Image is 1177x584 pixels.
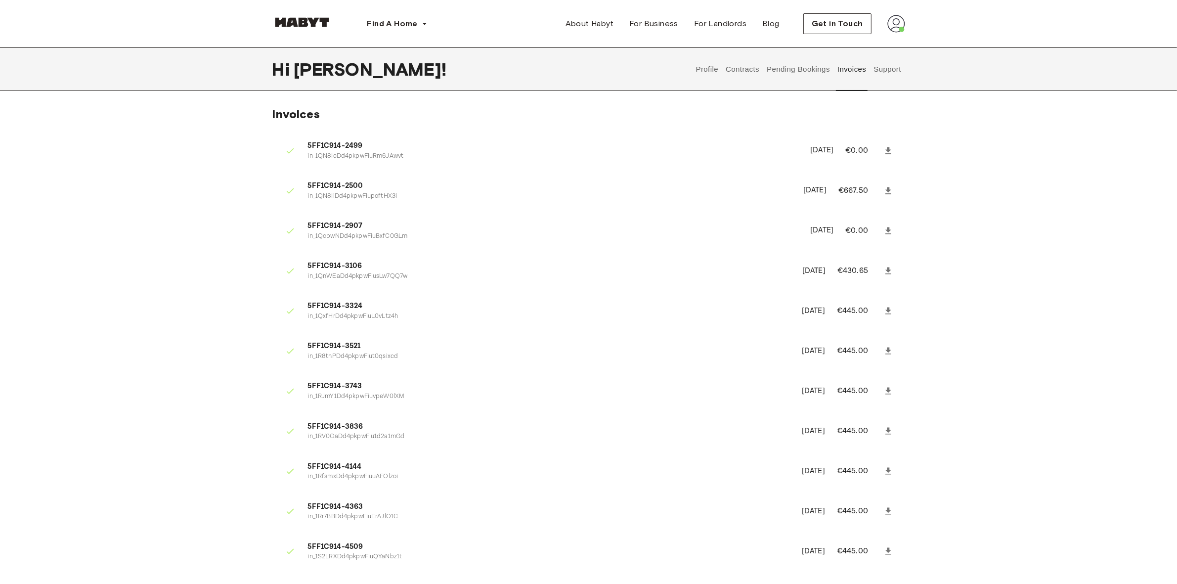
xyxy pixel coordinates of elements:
[810,225,833,236] p: [DATE]
[872,47,903,91] button: Support
[812,18,863,30] span: Get in Touch
[308,552,790,562] p: in_1S2LRXDd4pkpwFiuQYaNbz1t
[837,265,881,277] p: €430.65
[845,225,881,237] p: €0.00
[367,18,418,30] span: Find A Home
[272,17,332,27] img: Habyt
[308,232,799,241] p: in_1QcbwNDd4pkpwFiuBxfC0GLm
[294,59,446,80] span: [PERSON_NAME] !
[686,14,754,34] a: For Landlords
[802,426,825,437] p: [DATE]
[308,301,790,312] span: 5FF1C914-3324
[754,14,787,34] a: Blog
[810,145,833,156] p: [DATE]
[802,466,825,477] p: [DATE]
[836,47,867,91] button: Invoices
[762,18,780,30] span: Blog
[803,185,827,196] p: [DATE]
[308,541,790,553] span: 5FF1C914-4509
[838,185,881,197] p: €667.50
[308,432,790,442] p: in_1RV0CaDd4pkpwFiu1d2a1mGd
[308,381,790,392] span: 5FF1C914-3743
[837,425,881,437] p: €445.00
[887,15,905,33] img: avatar
[308,512,790,522] p: in_1Rr7BBDd4pkpwFiuErAJlO1C
[621,14,686,34] a: For Business
[308,152,799,161] p: in_1QN8IcDd4pkpwFiuRm6JAwvt
[308,421,790,433] span: 5FF1C914-3836
[272,107,320,121] span: Invoices
[837,385,881,397] p: €445.00
[837,345,881,357] p: €445.00
[308,261,791,272] span: 5FF1C914-3106
[308,272,791,281] p: in_1QnWEaDd4pkpwFiusLw7QQ7w
[308,192,792,201] p: in_1QN8IiDd4pkpwFiupoftHX3i
[308,312,790,321] p: in_1QxfHrDd4pkpwFiuL0vLtz4h
[837,505,881,517] p: €445.00
[802,266,826,277] p: [DATE]
[694,18,746,30] span: For Landlords
[695,47,720,91] button: Profile
[837,465,881,477] p: €445.00
[802,386,825,397] p: [DATE]
[308,352,790,361] p: in_1R8tnPDd4pkpwFiut0qsixcd
[566,18,613,30] span: About Habyt
[308,392,790,402] p: in_1RJmY1Dd4pkpwFiuvpeW0lXM
[629,18,678,30] span: For Business
[802,506,825,517] p: [DATE]
[308,140,799,152] span: 5FF1C914-2499
[308,461,790,473] span: 5FF1C914-4144
[272,59,294,80] span: Hi
[803,13,872,34] button: Get in Touch
[308,501,790,513] span: 5FF1C914-4363
[845,145,881,157] p: €0.00
[308,221,799,232] span: 5FF1C914-2907
[308,472,790,482] p: in_1RfsmxDd4pkpwFiuuAFOlzoi
[802,346,825,357] p: [DATE]
[308,180,792,192] span: 5FF1C914-2500
[692,47,905,91] div: user profile tabs
[802,546,825,557] p: [DATE]
[725,47,761,91] button: Contracts
[837,545,881,557] p: €445.00
[802,306,825,317] p: [DATE]
[308,341,790,352] span: 5FF1C914-3521
[837,305,881,317] p: €445.00
[359,14,436,34] button: Find A Home
[558,14,621,34] a: About Habyt
[766,47,831,91] button: Pending Bookings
